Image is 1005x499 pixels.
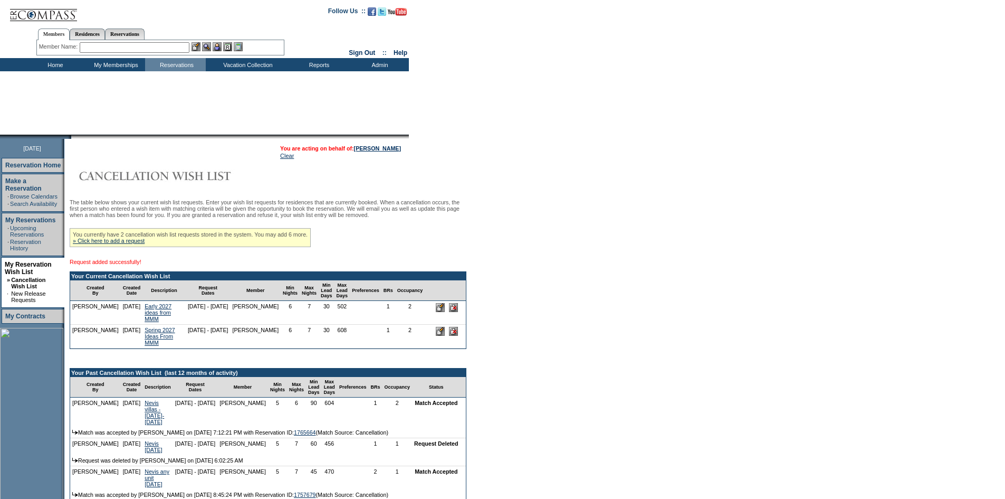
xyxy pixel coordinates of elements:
td: 604 [321,398,337,427]
td: [PERSON_NAME] [217,466,268,489]
td: Request Dates [173,377,218,398]
td: Description [142,377,173,398]
td: [PERSON_NAME] [70,398,121,427]
td: 2 [382,398,413,427]
a: Reservations [105,29,145,40]
img: View [202,42,211,51]
td: Reservations [145,58,206,71]
a: Nevis villas - [DATE]-[DATE] [145,400,164,425]
td: Max Lead Days [334,280,350,301]
a: Members [38,29,70,40]
td: [PERSON_NAME] [217,398,268,427]
nobr: Match Accepted [415,400,457,406]
a: 1757679 [294,492,316,498]
td: 1 [381,301,395,325]
td: 60 [306,438,322,455]
td: 30 [319,325,334,349]
nobr: [DATE] - [DATE] [175,440,216,447]
td: 45 [306,466,322,489]
td: 5 [268,398,287,427]
a: Sign Out [349,49,375,57]
a: [PERSON_NAME] [354,145,401,152]
td: Max Nights [287,377,306,398]
img: b_edit.gif [192,42,200,51]
a: My Reservation Wish List [5,261,52,276]
td: 7 [300,325,319,349]
a: My Reservations [5,216,55,224]
td: Created By [70,280,121,301]
input: Delete this Request [449,327,458,336]
td: BRs [381,280,395,301]
img: promoShadowLeftCorner.gif [68,135,71,139]
td: Your Current Cancellation Wish List [70,272,466,280]
td: 608 [334,325,350,349]
a: Follow us on Twitter [378,11,386,17]
nobr: [DATE] - [DATE] [175,468,216,475]
td: Member [217,377,268,398]
a: Browse Calendars [10,193,58,200]
td: [PERSON_NAME] [70,438,121,455]
img: Reservations [223,42,232,51]
td: 7 [287,438,306,455]
td: 2 [395,325,425,349]
a: » Click here to add a request [73,238,145,244]
a: Search Availability [10,201,57,207]
span: You are acting on behalf of: [280,145,401,152]
td: Reports [288,58,348,71]
nobr: [DATE] - [DATE] [175,400,216,406]
td: 2 [369,466,382,489]
a: Early 2027 ideas from MMM [145,303,171,322]
td: Your Past Cancellation Wish List (last 12 months of activity) [70,369,466,377]
input: Edit this Request [436,303,445,312]
td: 1 [369,398,382,427]
td: Created By [70,377,121,398]
img: arrow.gif [72,430,78,435]
td: 7 [287,466,306,489]
a: Reservation Home [5,162,61,169]
a: New Release Requests [11,290,45,303]
a: Residences [70,29,105,40]
span: Request added successfully! [70,259,141,265]
td: 5 [268,466,287,489]
td: 6 [281,301,300,325]
td: · [7,193,9,200]
td: Max Nights [300,280,319,301]
td: 6 [287,398,306,427]
input: Edit this Request [436,327,445,336]
a: 1765664 [294,429,316,436]
td: · [7,290,10,303]
a: Cancellation Wish List [11,277,45,289]
td: Min Lead Days [319,280,334,301]
a: Nevis [DATE] [145,440,162,453]
td: 7 [300,301,319,325]
img: Follow us on Twitter [378,7,386,16]
td: [DATE] [121,398,143,427]
td: Occupancy [382,377,413,398]
a: My Contracts [5,313,45,320]
nobr: Match Accepted [415,468,457,475]
td: · [7,239,9,251]
td: Home [24,58,84,71]
td: Request Dates [186,280,231,301]
td: Preferences [350,280,381,301]
td: 30 [319,301,334,325]
td: Max Lead Days [321,377,337,398]
span: :: [382,49,387,57]
td: 1 [382,466,413,489]
td: [DATE] [121,325,143,349]
td: Min Nights [268,377,287,398]
td: 1 [382,438,413,455]
td: Created Date [121,377,143,398]
td: BRs [369,377,382,398]
img: Cancellation Wish List [70,165,281,186]
td: Min Nights [281,280,300,301]
td: [PERSON_NAME] [70,466,121,489]
nobr: [DATE] - [DATE] [188,303,228,309]
td: Min Lead Days [306,377,322,398]
td: 90 [306,398,322,427]
img: arrow.gif [72,458,78,463]
div: You currently have 2 cancellation wish list requests stored in the system. You may add 6 more. [70,228,311,247]
td: 502 [334,301,350,325]
td: Status [412,377,461,398]
b: » [7,277,10,283]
